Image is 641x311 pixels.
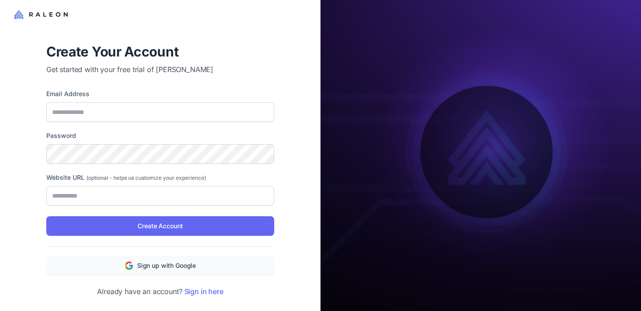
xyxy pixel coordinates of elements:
button: Create Account [46,216,274,236]
label: Email Address [46,89,274,99]
p: Already have an account? [46,286,274,297]
p: Get started with your free trial of [PERSON_NAME] [46,64,274,75]
label: Website URL [46,173,274,182]
span: (optional - helps us customize your experience) [86,174,206,181]
span: Sign up with Google [137,261,196,271]
h1: Create Your Account [46,43,274,61]
span: Create Account [138,221,183,231]
button: Sign up with Google [46,256,274,275]
label: Password [46,131,274,141]
a: Sign in here [184,287,223,296]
